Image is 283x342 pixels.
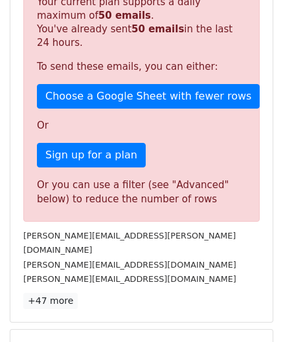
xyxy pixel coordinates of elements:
[37,84,260,109] a: Choose a Google Sheet with fewer rows
[23,231,236,255] small: [PERSON_NAME][EMAIL_ADDRESS][PERSON_NAME][DOMAIN_NAME]
[37,143,146,167] a: Sign up for a plan
[218,280,283,342] iframe: Chat Widget
[37,119,246,133] p: Or
[98,10,151,21] strong: 50 emails
[23,293,78,309] a: +47 more
[23,274,236,284] small: [PERSON_NAME][EMAIL_ADDRESS][DOMAIN_NAME]
[37,60,246,74] p: To send these emails, you can either:
[131,23,184,35] strong: 50 emails
[37,178,246,207] div: Or you can use a filter (see "Advanced" below) to reduce the number of rows
[23,260,236,270] small: [PERSON_NAME][EMAIL_ADDRESS][DOMAIN_NAME]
